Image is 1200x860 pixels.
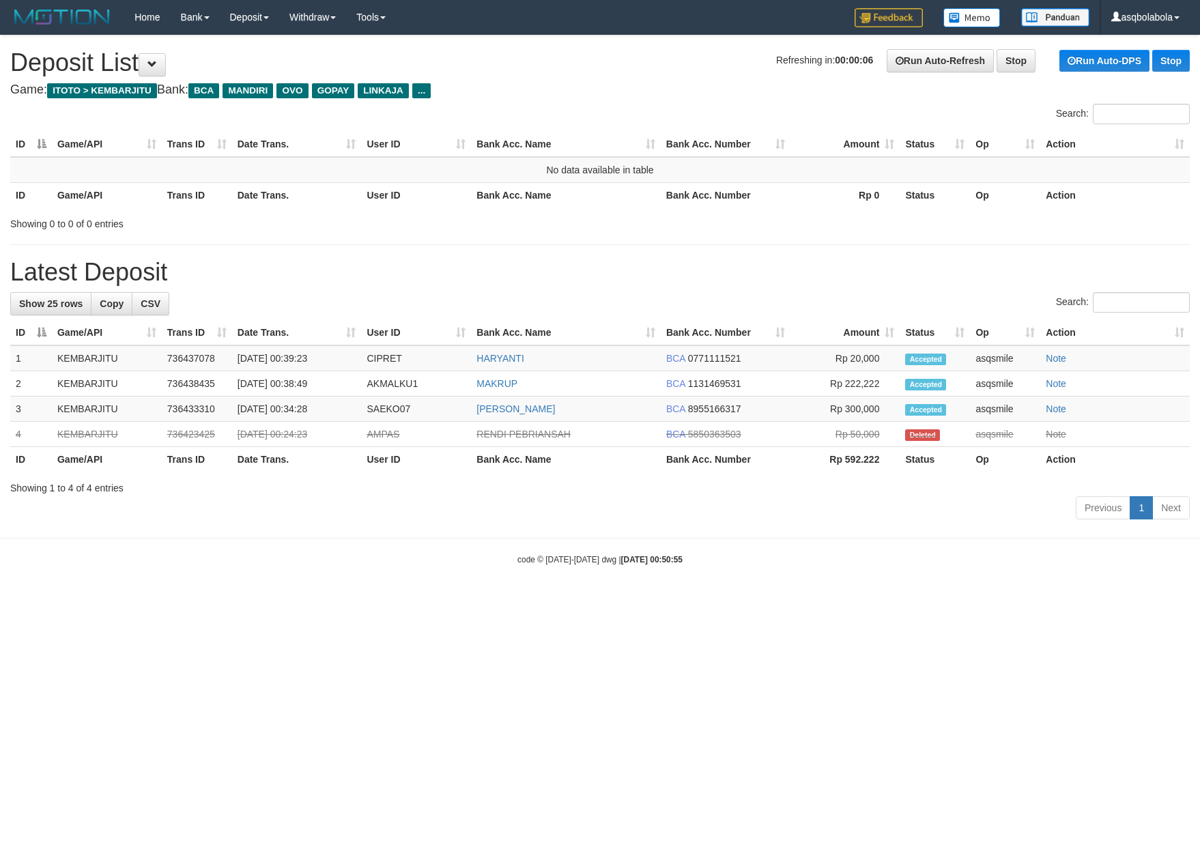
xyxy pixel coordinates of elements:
th: Trans ID [162,447,232,472]
a: Next [1152,496,1190,519]
a: MAKRUP [476,378,517,389]
th: Bank Acc. Number: activate to sort column ascending [661,320,790,345]
a: CSV [132,292,169,315]
span: Copy 5850363503 to clipboard [688,429,741,440]
span: LINKAJA [358,83,409,98]
th: Trans ID [162,182,232,207]
th: User ID: activate to sort column ascending [361,132,471,157]
td: Rp 222,222 [790,371,900,397]
td: Rp 50,000 [790,422,900,447]
a: Copy [91,292,132,315]
span: Accepted [905,404,946,416]
td: 736438435 [162,371,232,397]
a: Run Auto-Refresh [887,49,994,72]
td: asqsmile [970,345,1040,371]
th: Action: activate to sort column ascending [1040,132,1190,157]
td: asqsmile [970,397,1040,422]
span: Accepted [905,354,946,365]
td: asqsmile [970,422,1040,447]
th: Status: activate to sort column ascending [900,320,970,345]
a: Stop [1152,50,1190,72]
th: Op [970,182,1040,207]
label: Search: [1056,104,1190,124]
th: Action [1040,182,1190,207]
th: Action: activate to sort column ascending [1040,320,1190,345]
th: Bank Acc. Name: activate to sort column ascending [471,320,661,345]
td: AMPAS [361,422,471,447]
div: Showing 0 to 0 of 0 entries [10,212,490,231]
td: [DATE] 00:34:28 [232,397,362,422]
span: Refreshing in: [776,55,873,66]
a: RENDI PEBRIANSAH [476,429,571,440]
td: KEMBARJITU [52,422,162,447]
th: ID: activate to sort column descending [10,320,52,345]
td: KEMBARJITU [52,345,162,371]
span: ITOTO > KEMBARJITU [47,83,157,98]
td: 736437078 [162,345,232,371]
th: ID [10,447,52,472]
span: Copy 8955166317 to clipboard [688,403,741,414]
span: GOPAY [312,83,355,98]
th: Rp 592.222 [790,447,900,472]
small: code © [DATE]-[DATE] dwg | [517,555,683,564]
span: Copy 0771111521 to clipboard [688,353,741,364]
h4: Game: Bank: [10,83,1190,97]
th: Op: activate to sort column ascending [970,132,1040,157]
td: [DATE] 00:39:23 [232,345,362,371]
th: User ID [361,447,471,472]
th: Status: activate to sort column ascending [900,132,970,157]
td: KEMBARJITU [52,397,162,422]
a: Previous [1076,496,1130,519]
th: Game/API [52,447,162,472]
th: Date Trans. [232,447,362,472]
img: panduan.png [1021,8,1089,27]
th: Bank Acc. Name [471,447,661,472]
td: KEMBARJITU [52,371,162,397]
span: BCA [666,378,685,389]
span: MANDIRI [223,83,273,98]
span: BCA [666,353,685,364]
th: Date Trans. [232,182,362,207]
td: CIPRET [361,345,471,371]
span: Copy 1131469531 to clipboard [688,378,741,389]
th: Status [900,182,970,207]
span: Accepted [905,379,946,390]
span: Show 25 rows [19,298,83,309]
a: Note [1046,429,1066,440]
label: Search: [1056,292,1190,313]
img: Button%20Memo.svg [943,8,1001,27]
a: Show 25 rows [10,292,91,315]
td: 3 [10,397,52,422]
th: ID: activate to sort column descending [10,132,52,157]
th: Game/API [52,182,162,207]
a: Note [1046,403,1066,414]
a: Stop [997,49,1035,72]
th: ID [10,182,52,207]
a: Note [1046,353,1066,364]
th: Bank Acc. Name: activate to sort column ascending [471,132,661,157]
td: [DATE] 00:24:23 [232,422,362,447]
a: Run Auto-DPS [1059,50,1149,72]
th: Op [970,447,1040,472]
h1: Deposit List [10,49,1190,76]
th: Date Trans.: activate to sort column ascending [232,320,362,345]
td: AKMALKU1 [361,371,471,397]
strong: [DATE] 00:50:55 [621,555,683,564]
img: MOTION_logo.png [10,7,114,27]
span: BCA [188,83,219,98]
td: 2 [10,371,52,397]
div: Showing 1 to 4 of 4 entries [10,476,1190,495]
th: Status [900,447,970,472]
td: 1 [10,345,52,371]
span: Deleted [905,429,940,441]
th: Date Trans.: activate to sort column ascending [232,132,362,157]
span: Copy [100,298,124,309]
th: Op: activate to sort column ascending [970,320,1040,345]
th: Game/API: activate to sort column ascending [52,132,162,157]
th: Amount: activate to sort column ascending [790,132,900,157]
td: 736433310 [162,397,232,422]
span: OVO [276,83,308,98]
th: Action [1040,447,1190,472]
th: Amount: activate to sort column ascending [790,320,900,345]
th: Bank Acc. Number [661,447,790,472]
